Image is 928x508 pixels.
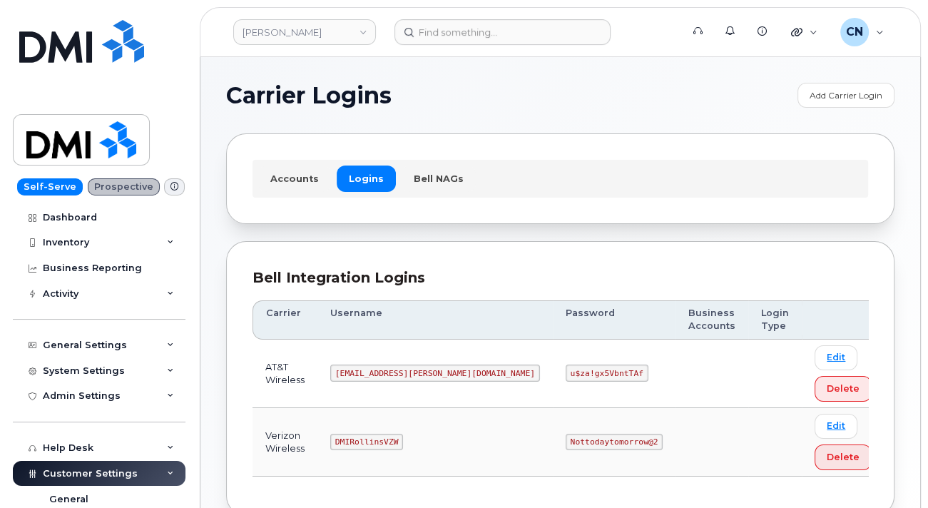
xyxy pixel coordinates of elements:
th: Carrier [253,300,317,340]
code: Nottodaytomorrow@2 [566,434,663,451]
span: Delete [827,450,860,464]
th: Password [553,300,675,340]
button: Delete [815,444,872,470]
a: Edit [815,414,857,439]
a: Bell NAGs [402,166,476,191]
code: [EMAIL_ADDRESS][PERSON_NAME][DOMAIN_NAME] [330,365,540,382]
a: Edit [815,345,857,370]
button: Delete [815,376,872,402]
td: Verizon Wireless [253,408,317,477]
th: Business Accounts [675,300,748,340]
span: Delete [827,382,860,395]
th: Username [317,300,553,340]
a: Accounts [258,166,331,191]
a: Logins [337,166,396,191]
code: DMIRollinsVZW [330,434,403,451]
span: Carrier Logins [226,85,392,106]
td: AT&T Wireless [253,340,317,408]
a: Add Carrier Login [797,83,894,108]
th: Login Type [748,300,802,340]
code: u$za!gx5VbntTAf [566,365,648,382]
div: Bell Integration Logins [253,268,868,288]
